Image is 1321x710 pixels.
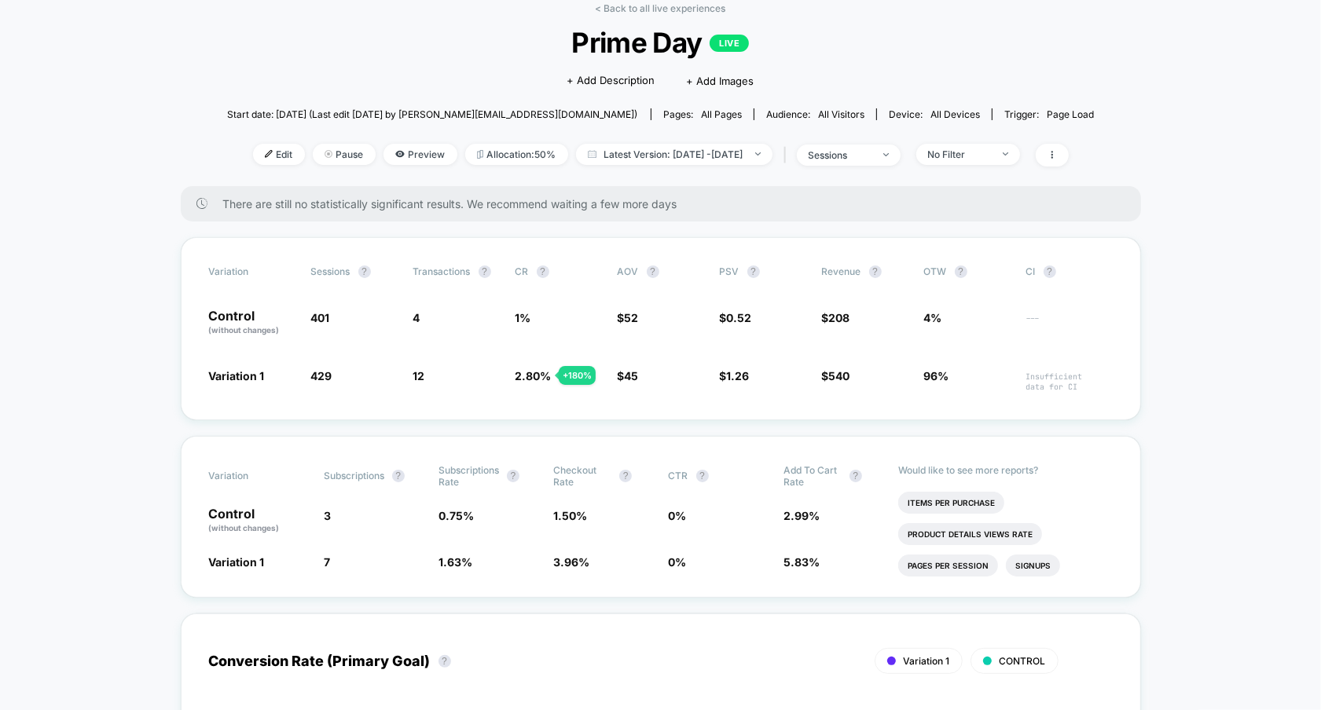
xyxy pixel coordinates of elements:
button: ? [438,655,451,668]
div: Pages: [663,108,742,120]
span: 4 [413,311,420,324]
span: Insufficient data for CI [1026,371,1113,392]
span: $ [720,369,750,382]
span: Variation 1 [209,555,265,569]
span: Subscriptions Rate [438,464,499,488]
span: Variation 1 [209,369,265,382]
span: CTR [669,470,688,481]
span: $ [618,311,639,324]
p: LIVE [710,35,749,52]
a: < Back to all live experiences [596,2,726,14]
span: There are still no statistically significant results. We recommend waiting a few more days [223,197,1110,210]
span: 12 [413,369,425,382]
span: Prime Day [270,26,1051,59]
span: $ [618,369,639,382]
span: Add To Cart Rate [783,464,842,488]
span: Page Load [1047,108,1094,120]
p: Control [209,309,295,336]
button: ? [619,470,632,482]
span: + Add Description [567,73,655,89]
span: (without changes) [209,325,280,335]
button: ? [392,470,405,482]
img: end [883,153,889,156]
span: 1.50 % [553,509,587,522]
button: ? [479,265,491,278]
span: 0 % [669,555,687,569]
button: ? [507,470,519,482]
li: Signups [1006,554,1060,576]
span: 3.96 % [553,555,589,569]
img: calendar [588,150,596,158]
span: 2.80 % [516,369,552,382]
span: 208 [829,311,850,324]
span: 0.75 % [438,509,474,522]
button: ? [647,265,659,278]
span: 401 [311,311,330,324]
span: 0.52 [727,311,752,324]
button: ? [955,265,967,278]
div: sessions [809,149,871,161]
button: ? [537,265,549,278]
li: Items Per Purchase [898,492,1004,514]
span: Latest Version: [DATE] - [DATE] [576,144,772,165]
span: 429 [311,369,332,382]
button: ? [747,265,760,278]
img: end [325,150,332,158]
span: 5.83 % [783,555,820,569]
span: Preview [383,144,457,165]
span: (without changes) [209,523,280,532]
span: Transactions [413,265,471,277]
span: Variation [209,464,295,488]
span: | [780,144,797,167]
span: 1.63 % [438,555,472,569]
span: Allocation: 50% [465,144,568,165]
span: Pause [313,144,376,165]
img: end [755,152,761,156]
span: 96% [924,369,949,382]
span: $ [822,311,850,324]
img: end [1003,152,1008,156]
li: Pages Per Session [898,554,998,576]
span: Device: [876,108,992,120]
span: CONTROL [1000,655,1046,667]
span: all devices [930,108,980,120]
span: Sessions [311,265,350,277]
span: --- [1026,313,1113,336]
span: 1.26 [727,369,750,382]
span: 0 % [669,509,687,522]
span: 3 [324,509,331,522]
span: 7 [324,555,330,569]
span: Variation [209,265,295,278]
span: CI [1026,265,1113,278]
span: PSV [720,265,739,277]
span: All Visitors [818,108,864,120]
li: Product Details Views Rate [898,523,1042,545]
img: rebalance [477,150,483,159]
span: $ [822,369,850,382]
span: OTW [924,265,1011,278]
button: ? [849,470,862,482]
p: Would like to see more reports? [898,464,1113,476]
span: 52 [625,311,639,324]
span: Checkout Rate [553,464,611,488]
span: CR [516,265,529,277]
div: + 180 % [559,366,596,385]
button: ? [1044,265,1056,278]
span: AOV [618,265,639,277]
span: 2.99 % [783,509,820,522]
span: $ [720,311,752,324]
span: 540 [829,369,850,382]
span: + Add Images [687,75,754,87]
span: Revenue [822,265,861,277]
button: ? [696,470,709,482]
span: Subscriptions [324,470,384,481]
div: No Filter [928,148,991,160]
span: 45 [625,369,639,382]
p: Control [209,507,308,534]
div: Trigger: [1004,108,1094,120]
button: ? [358,265,371,278]
button: ? [869,265,882,278]
span: Variation 1 [904,655,950,667]
img: edit [265,150,273,158]
span: 4% [924,311,942,324]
